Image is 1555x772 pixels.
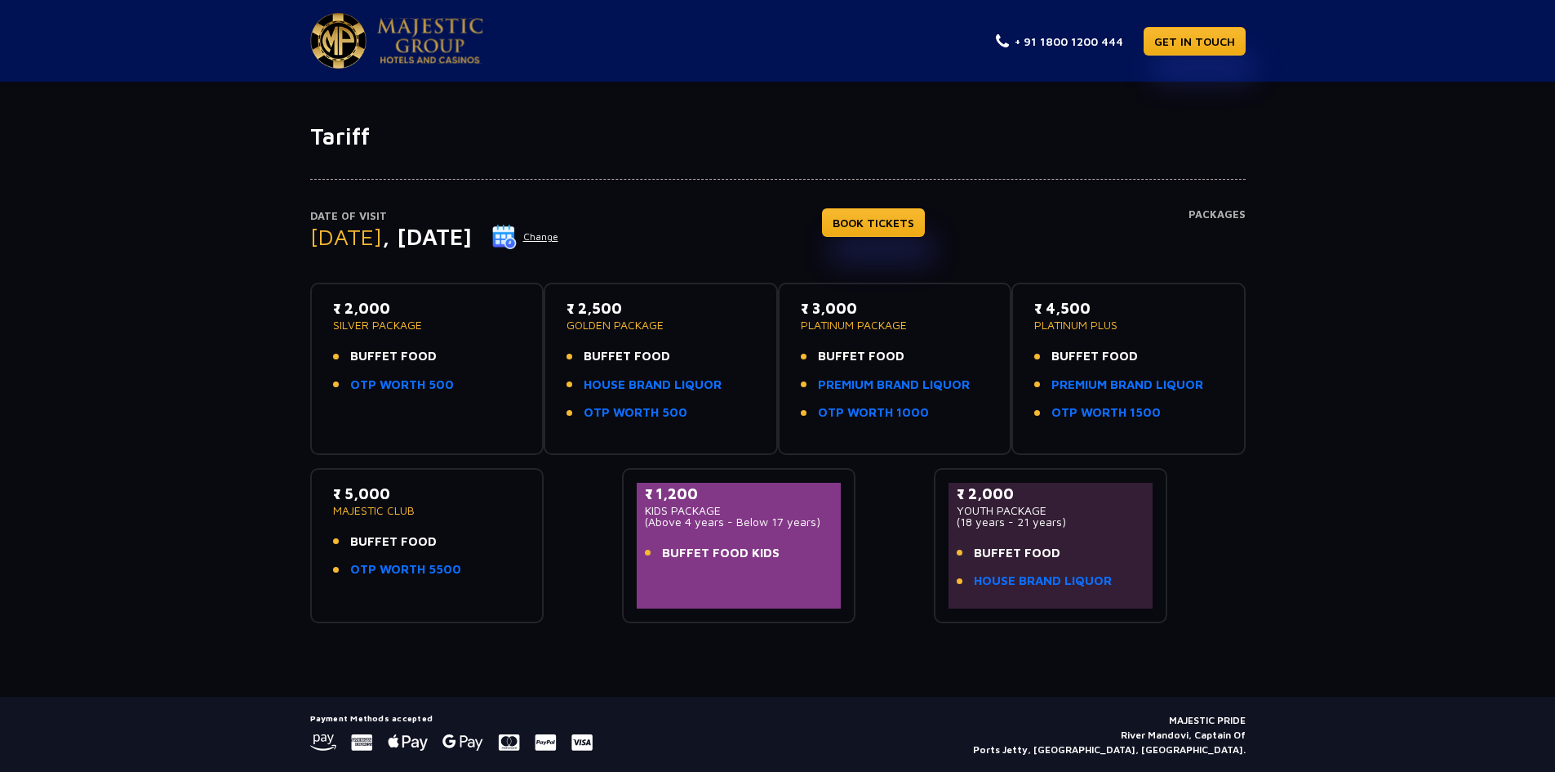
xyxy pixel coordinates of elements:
[801,319,989,331] p: PLATINUM PACKAGE
[1144,27,1246,56] a: GET IN TOUCH
[957,516,1145,528] p: (18 years - 21 years)
[645,505,833,516] p: KIDS PACKAGE
[584,376,722,395] a: HOUSE BRAND LIQUOR
[584,404,687,422] a: OTP WORTH 500
[974,544,1060,563] span: BUFFET FOOD
[1034,319,1223,331] p: PLATINUM PLUS
[382,223,472,250] span: , [DATE]
[662,544,780,563] span: BUFFET FOOD KIDS
[377,18,483,64] img: Majestic Pride
[350,533,437,551] span: BUFFET FOOD
[310,713,593,723] h5: Payment Methods accepted
[333,483,522,505] p: ₹ 5,000
[333,505,522,516] p: MAJESTIC CLUB
[957,483,1145,505] p: ₹ 2,000
[350,560,461,579] a: OTP WORTH 5500
[973,713,1246,757] p: MAJESTIC PRIDE River Mandovi, Captain Of Ports Jetty, [GEOGRAPHIC_DATA], [GEOGRAPHIC_DATA].
[645,483,833,505] p: ₹ 1,200
[566,319,755,331] p: GOLDEN PACKAGE
[333,297,522,319] p: ₹ 2,000
[310,123,1246,150] h1: Tariff
[818,376,970,395] a: PREMIUM BRAND LIQUOR
[1051,404,1161,422] a: OTP WORTH 1500
[350,347,437,366] span: BUFFET FOOD
[822,208,925,237] a: BOOK TICKETS
[1188,208,1246,267] h4: Packages
[645,516,833,528] p: (Above 4 years - Below 17 years)
[310,13,367,69] img: Majestic Pride
[310,223,382,250] span: [DATE]
[566,297,755,319] p: ₹ 2,500
[957,505,1145,516] p: YOUTH PACKAGE
[310,208,559,225] p: Date of Visit
[818,347,904,366] span: BUFFET FOOD
[584,347,670,366] span: BUFFET FOOD
[1051,347,1138,366] span: BUFFET FOOD
[801,297,989,319] p: ₹ 3,000
[491,224,559,250] button: Change
[818,404,929,422] a: OTP WORTH 1000
[996,33,1123,50] a: + 91 1800 1200 444
[1051,376,1203,395] a: PREMIUM BRAND LIQUOR
[350,376,454,395] a: OTP WORTH 500
[333,319,522,331] p: SILVER PACKAGE
[1034,297,1223,319] p: ₹ 4,500
[974,572,1112,591] a: HOUSE BRAND LIQUOR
